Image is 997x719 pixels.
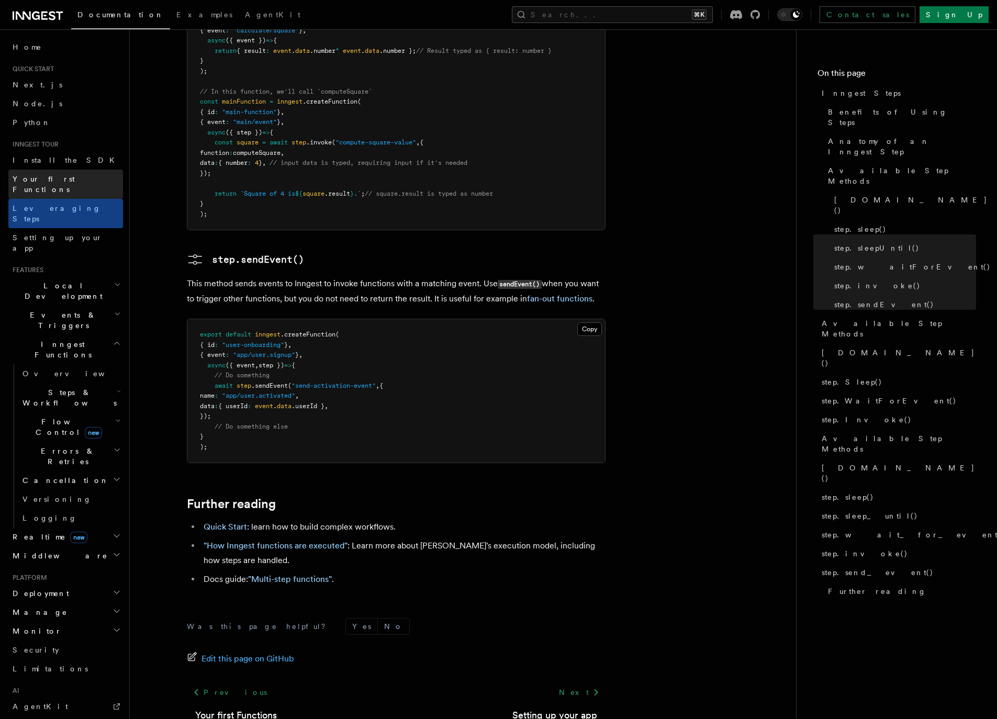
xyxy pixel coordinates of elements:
[226,362,255,369] span: ({ event
[376,382,379,389] span: ,
[817,429,976,458] a: Available Step Methods
[822,511,918,521] span: step.sleep_until()
[8,38,123,57] a: Home
[23,369,130,378] span: Overview
[828,165,976,186] span: Available Step Methods
[295,190,303,197] span: ${
[187,651,294,666] a: Edit this page on GitHub
[288,341,292,349] span: ,
[200,572,606,587] li: Docs guide: .
[200,538,606,568] li: : Learn more about [PERSON_NAME]'s execution model, including how steps are handled.
[830,257,976,276] a: step.waitForEvent()
[200,331,222,338] span: export
[229,149,233,156] span: :
[820,6,915,23] a: Contact sales
[13,118,51,127] span: Python
[259,362,284,369] span: step })
[378,619,409,634] button: No
[207,362,226,369] span: async
[200,98,218,105] span: const
[817,458,976,488] a: [DOMAIN_NAME]()
[8,228,123,257] a: Setting up your app
[822,88,901,98] span: Inngest Steps
[292,47,295,54] span: .
[8,626,62,636] span: Monitor
[215,341,218,349] span: :
[379,47,416,54] span: .number };
[822,414,912,425] span: step.Invoke()
[277,118,281,126] span: }
[8,603,123,622] button: Manage
[273,402,277,410] span: .
[306,139,332,146] span: .invoke
[822,377,882,387] span: step.Sleep()
[233,27,299,34] span: "calculate/square"
[299,27,303,34] span: }
[295,351,299,358] span: }
[204,541,348,551] a: "How Inngest functions are executed"
[310,47,335,54] span: .number
[237,47,266,54] span: { result
[303,190,324,197] span: square
[361,47,365,54] span: .
[8,339,113,360] span: Inngest Functions
[215,139,233,146] span: const
[13,646,59,654] span: Security
[201,651,294,666] span: Edit this page on GitHub
[354,190,361,197] span: .`
[215,190,237,197] span: return
[77,10,164,19] span: Documentation
[18,446,114,467] span: Errors & Retries
[8,364,123,527] div: Inngest Functions
[23,514,77,522] span: Logging
[200,68,207,75] span: );
[270,98,273,105] span: =
[292,362,295,369] span: {
[817,488,976,507] a: step.sleep()
[8,546,123,565] button: Middleware
[71,3,170,29] a: Documentation
[343,47,361,54] span: event
[8,306,123,335] button: Events & Triggers
[248,159,251,166] span: :
[8,280,114,301] span: Local Development
[226,118,229,126] span: :
[23,495,92,503] span: Versioning
[8,335,123,364] button: Inngest Functions
[8,532,87,542] span: Realtime
[8,151,123,170] a: Install the SDK
[292,402,324,410] span: .userId }
[200,118,226,126] span: { event
[215,392,218,399] span: :
[262,139,266,146] span: =
[187,497,276,511] a: Further reading
[200,351,226,358] span: { event
[200,159,215,166] span: data
[215,402,218,410] span: :
[817,314,976,343] a: Available Step Methods
[18,490,123,509] a: Versioning
[817,67,976,84] h4: On this page
[200,412,211,420] span: });
[200,443,207,451] span: );
[266,37,273,44] span: =>
[13,233,103,252] span: Setting up your app
[281,149,284,156] span: ,
[332,139,335,146] span: (
[8,75,123,94] a: Next.js
[692,9,707,20] kbd: ⌘K
[299,351,303,358] span: ,
[834,262,991,272] span: step.waitForEvent()
[822,347,976,368] span: [DOMAIN_NAME]()
[824,161,976,190] a: Available Step Methods
[777,8,802,21] button: Toggle dark mode
[817,410,976,429] a: step.Invoke()
[207,129,226,136] span: async
[200,170,211,177] span: });
[237,382,251,389] span: step
[8,310,114,331] span: Events & Triggers
[335,331,339,338] span: (
[215,382,233,389] span: await
[226,37,266,44] span: ({ event })
[200,149,229,156] span: function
